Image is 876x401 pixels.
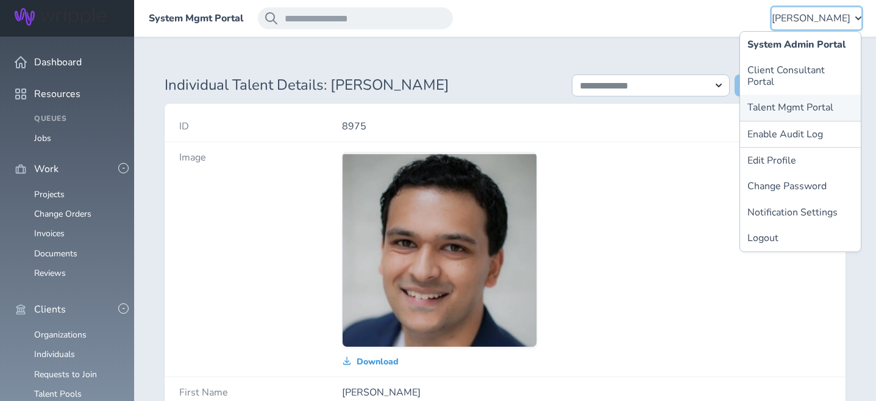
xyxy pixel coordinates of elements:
[149,13,243,24] a: System Mgmt Portal
[772,13,850,24] span: [PERSON_NAME]
[772,7,861,29] button: [PERSON_NAME]
[34,228,65,239] a: Invoices
[740,225,861,251] a: Logout
[118,303,129,314] button: -
[34,369,97,380] a: Requests to Join
[34,189,65,200] a: Projects
[179,387,342,398] h4: First Name
[34,388,82,400] a: Talent Pools
[357,357,399,367] span: Download
[34,57,82,68] span: Dashboard
[34,164,59,175] span: Work
[343,153,536,347] img: hUbCaEgxi4OdhoaGsD8eqVUwAz1v99Tmv8RbdGPthU2AAAAAAElFTkSuQmCC
[34,132,51,144] a: Jobs
[34,349,75,360] a: Individuals
[34,267,66,279] a: Reviews
[34,115,119,123] h4: Queues
[165,77,557,94] h1: Individual Talent Details: [PERSON_NAME]
[15,8,106,26] img: Wripple
[740,95,861,120] a: Talent Mgmt Portal
[34,329,87,341] a: Organizations
[342,387,831,398] p: [PERSON_NAME]
[34,208,91,220] a: Change Orders
[342,121,831,132] p: 8975
[740,148,861,173] a: Edit Profile
[34,248,77,259] a: Documents
[740,200,861,225] a: Notification Settings
[740,173,861,199] a: Change Password
[740,32,861,57] a: System Admin Portal
[34,89,80,99] span: Resources
[34,304,66,315] span: Clients
[118,163,129,173] button: -
[740,121,861,147] button: Enable Audit Log
[179,121,342,132] h4: ID
[735,74,766,96] button: Run Action
[740,57,861,95] a: Client Consultant Portal
[179,152,342,163] h4: Image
